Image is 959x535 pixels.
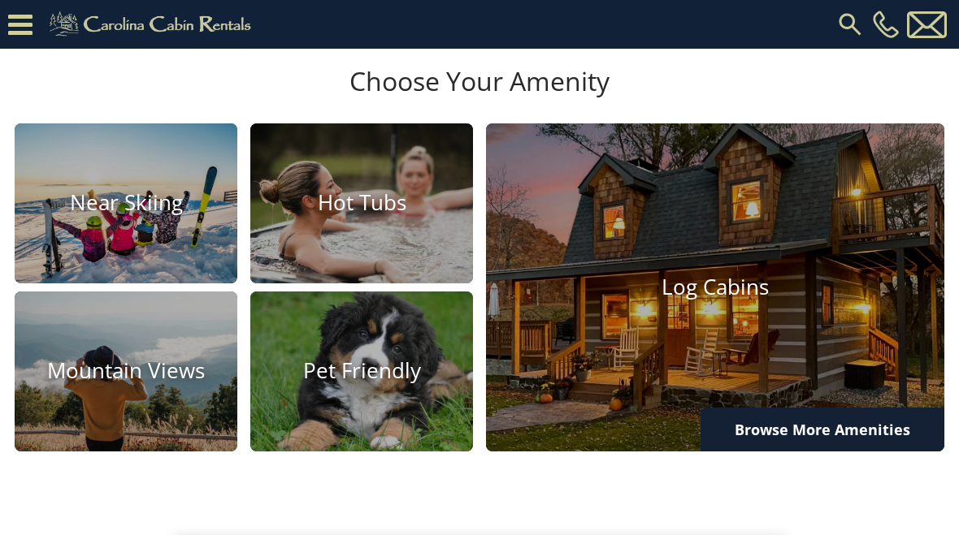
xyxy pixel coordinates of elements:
[250,291,473,451] a: Pet Friendly
[15,359,237,384] h4: Mountain Views
[835,10,865,39] img: search-regular.svg
[15,123,237,283] a: Near Skiing
[486,123,944,451] a: Log Cabins
[15,291,237,451] a: Mountain Views
[250,359,473,384] h4: Pet Friendly
[15,191,237,216] h4: Near Skiing
[41,8,265,41] img: Khaki-logo.png
[869,11,903,38] a: [PHONE_NUMBER]
[701,408,944,451] a: Browse More Amenities
[486,274,944,300] h4: Log Cabins
[250,191,473,216] h4: Hot Tubs
[250,123,473,283] a: Hot Tubs
[12,66,947,123] h3: Choose Your Amenity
